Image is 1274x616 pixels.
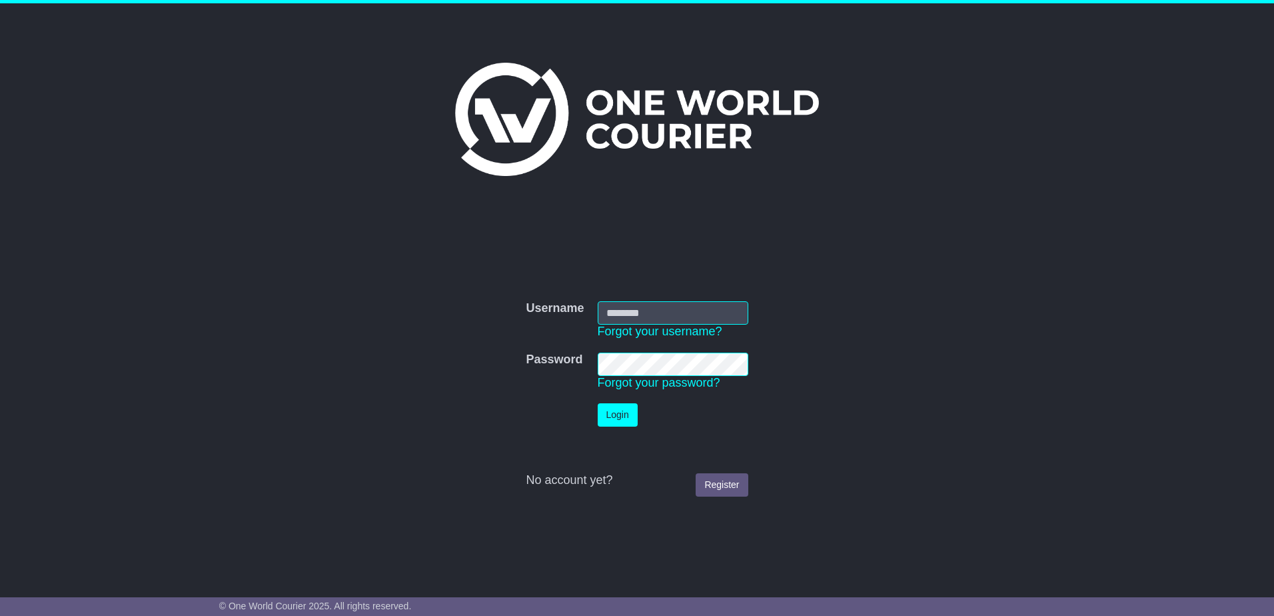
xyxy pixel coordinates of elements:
a: Forgot your username? [598,325,722,338]
a: Forgot your password? [598,376,720,389]
button: Login [598,403,638,427]
label: Password [526,353,582,367]
img: One World [455,63,819,176]
span: © One World Courier 2025. All rights reserved. [219,601,412,611]
a: Register [696,473,748,497]
label: Username [526,301,584,316]
div: No account yet? [526,473,748,488]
